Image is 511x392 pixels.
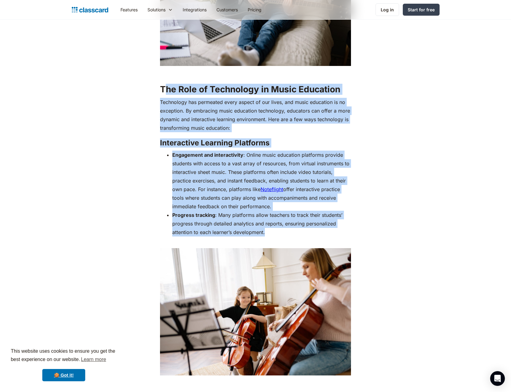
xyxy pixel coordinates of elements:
p: ‍ [160,379,351,387]
div: Log in [381,6,394,13]
a: home [72,6,108,14]
div: Solutions [147,6,166,13]
span: This website uses cookies to ensure you get the best experience on our website. [11,348,117,364]
h3: Interactive Learning Platforms [160,138,351,148]
h2: The Role of Technology in Music Education [160,84,351,95]
div: cookieconsent [5,342,123,387]
a: Integrations [178,3,212,17]
a: Features [116,3,143,17]
a: Customers [212,3,243,17]
strong: Engagement and interactivity [172,152,243,158]
a: Noteflight [261,186,283,192]
img: a woman and a girl playing cello in a living room [160,248,351,375]
a: learn more about cookies [80,355,107,364]
a: Log in [376,3,399,16]
li: : Many platforms allow teachers to track their students’ progress through detailed analytics and ... [172,211,351,245]
a: Start for free [403,4,440,16]
div: Solutions [143,3,178,17]
a: Pricing [243,3,266,17]
div: Start for free [408,6,435,13]
a: dismiss cookie message [42,369,85,381]
li: : Online music education platforms provide students with access to a vast array of resources, fro... [172,151,351,211]
p: ‍ [160,69,351,78]
strong: Progress tracking [172,212,215,218]
div: Open Intercom Messenger [490,371,505,386]
p: Technology has permeated every aspect of our lives, and music education is no exception. By embra... [160,98,351,132]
